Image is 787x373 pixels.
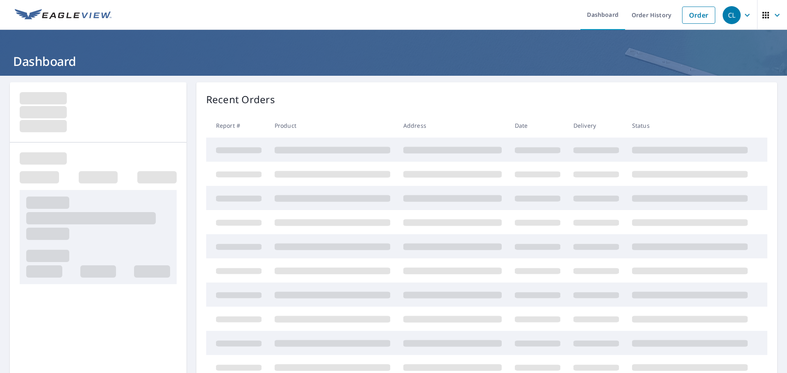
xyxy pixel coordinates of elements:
[397,113,508,138] th: Address
[626,113,754,138] th: Status
[723,6,741,24] div: CL
[206,92,275,107] p: Recent Orders
[206,113,268,138] th: Report #
[567,113,626,138] th: Delivery
[15,9,111,21] img: EV Logo
[508,113,567,138] th: Date
[10,53,777,70] h1: Dashboard
[682,7,715,24] a: Order
[268,113,397,138] th: Product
